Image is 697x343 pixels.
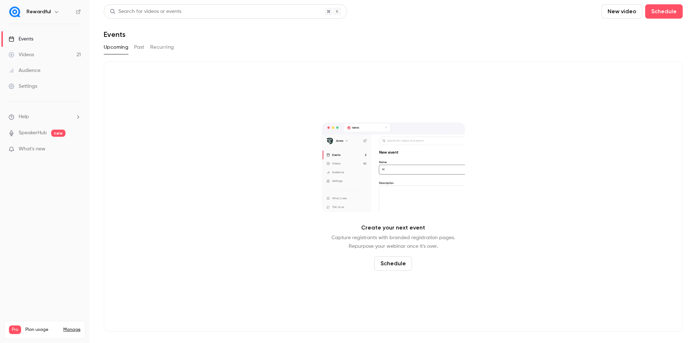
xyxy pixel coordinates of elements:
p: Capture registrants with branded registration pages. Repurpose your webinar once it's over. [332,233,455,251]
button: Schedule [374,256,412,271]
a: Manage [63,327,80,333]
span: Plan usage [25,327,59,333]
span: Help [19,113,29,121]
div: Audience [9,67,40,74]
button: New video [602,4,642,19]
h6: Rewardful [26,8,51,15]
iframe: Noticeable Trigger [72,146,81,153]
button: Schedule [645,4,683,19]
div: Settings [9,83,37,90]
a: SpeakerHub [19,129,47,137]
div: Videos [9,51,34,58]
div: Search for videos or events [110,8,181,15]
button: Recurring [150,42,174,53]
p: Create your next event [361,223,425,232]
div: Events [9,35,33,43]
button: Upcoming [104,42,128,53]
h1: Events [104,30,126,39]
span: Pro [9,325,21,334]
span: new [51,130,65,137]
button: Past [134,42,144,53]
img: Rewardful [9,6,20,18]
li: help-dropdown-opener [9,113,81,121]
span: What's new [19,145,45,153]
